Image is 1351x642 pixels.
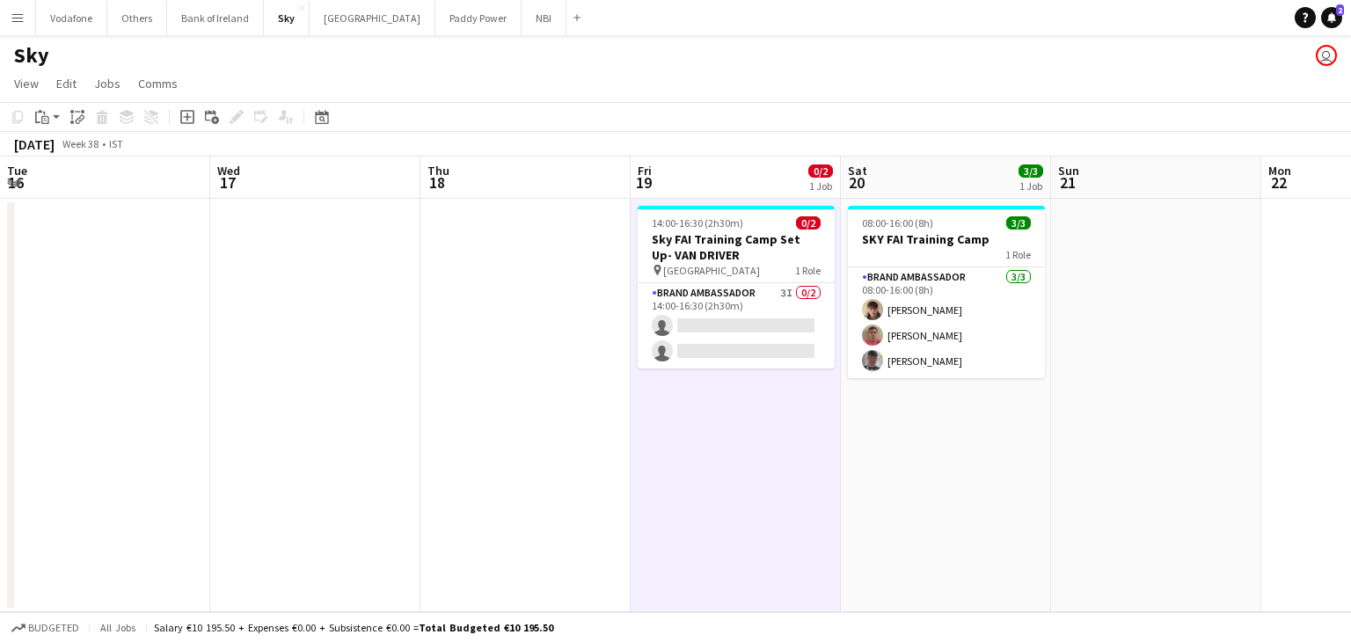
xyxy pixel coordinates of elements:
span: Budgeted [28,622,79,634]
span: 1 Role [795,264,821,277]
a: Edit [49,72,84,95]
app-job-card: 08:00-16:00 (8h)3/3SKY FAI Training Camp1 RoleBrand Ambassador3/308:00-16:00 (8h)[PERSON_NAME][PE... [848,206,1045,378]
span: Fri [638,163,652,179]
app-user-avatar: Katie Shovlin [1316,45,1337,66]
span: 18 [425,172,449,193]
a: 2 [1321,7,1342,28]
span: 3/3 [1006,216,1031,230]
a: Comms [131,72,185,95]
button: Budgeted [9,618,82,638]
span: 0/2 [796,216,821,230]
span: Comms [138,76,178,91]
span: 20 [845,172,867,193]
span: Edit [56,76,77,91]
div: 1 Job [809,179,832,193]
span: View [14,76,39,91]
span: Mon [1268,163,1291,179]
div: IST [109,137,123,150]
button: Bank of Ireland [167,1,264,35]
app-job-card: 14:00-16:30 (2h30m)0/2Sky FAI Training Camp Set Up- VAN DRIVER [GEOGRAPHIC_DATA]1 RoleBrand Ambas... [638,206,835,368]
span: 2 [1336,4,1344,16]
button: NBI [522,1,566,35]
span: Sun [1058,163,1079,179]
h1: Sky [14,42,49,69]
app-card-role: Brand Ambassador3I0/214:00-16:30 (2h30m) [638,283,835,368]
span: Jobs [94,76,120,91]
span: 16 [4,172,27,193]
span: [GEOGRAPHIC_DATA] [663,264,760,277]
div: Salary €10 195.50 + Expenses €0.00 + Subsistence €0.00 = [154,621,553,634]
span: Tue [7,163,27,179]
button: Sky [264,1,310,35]
div: [DATE] [14,135,55,153]
h3: Sky FAI Training Camp Set Up- VAN DRIVER [638,231,835,263]
span: 21 [1055,172,1079,193]
span: 17 [215,172,240,193]
button: [GEOGRAPHIC_DATA] [310,1,435,35]
a: Jobs [87,72,128,95]
div: 1 Job [1019,179,1042,193]
span: Wed [217,163,240,179]
span: Total Budgeted €10 195.50 [419,621,553,634]
button: Others [107,1,167,35]
span: 3/3 [1019,164,1043,178]
span: Sat [848,163,867,179]
button: Paddy Power [435,1,522,35]
span: 19 [635,172,652,193]
button: Vodafone [36,1,107,35]
span: All jobs [97,621,139,634]
span: 0/2 [808,164,833,178]
span: 1 Role [1005,248,1031,261]
span: Thu [427,163,449,179]
a: View [7,72,46,95]
h3: SKY FAI Training Camp [848,231,1045,247]
span: 22 [1266,172,1291,193]
span: 08:00-16:00 (8h) [862,216,933,230]
app-card-role: Brand Ambassador3/308:00-16:00 (8h)[PERSON_NAME][PERSON_NAME][PERSON_NAME] [848,267,1045,378]
span: Week 38 [58,137,102,150]
span: 14:00-16:30 (2h30m) [652,216,743,230]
